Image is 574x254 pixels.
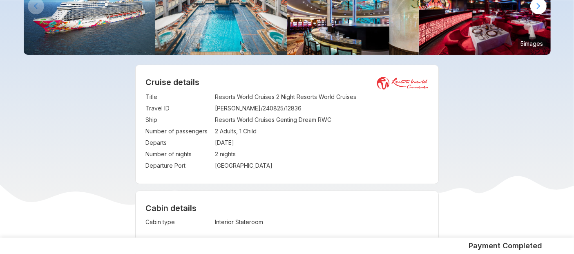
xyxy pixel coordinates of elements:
td: : [211,148,215,160]
td: : [211,137,215,148]
td: : [211,160,215,171]
td: [PERSON_NAME]/240825/12836 [215,103,429,114]
td: 2 Adults, 1 Child [215,126,429,137]
h5: Payment Completed [469,241,543,251]
td: Number of nights [145,148,211,160]
td: Cabin type [145,216,211,228]
td: : [211,216,215,228]
td: : [211,103,215,114]
td: Number of passengers [145,126,211,137]
td: Resorts World Cruises 2 Night Resorts World Cruises [215,91,429,103]
td: : [211,114,215,126]
td: 2 nights [215,148,429,160]
td: [GEOGRAPHIC_DATA] [215,160,429,171]
td: [DATE] [215,137,429,148]
td: Travel ID [145,103,211,114]
td: : [211,91,215,103]
td: Departure Port [145,160,211,171]
h2: Cruise details [145,77,429,87]
td: Departs [145,137,211,148]
small: 5 images [518,37,547,49]
td: Ship [145,114,211,126]
td: : [211,126,215,137]
td: Title [145,91,211,103]
h4: Cabin details [145,203,429,213]
td: Interior Stateroom [215,216,365,228]
td: Resorts World Cruises Genting Dream RWC [215,114,429,126]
